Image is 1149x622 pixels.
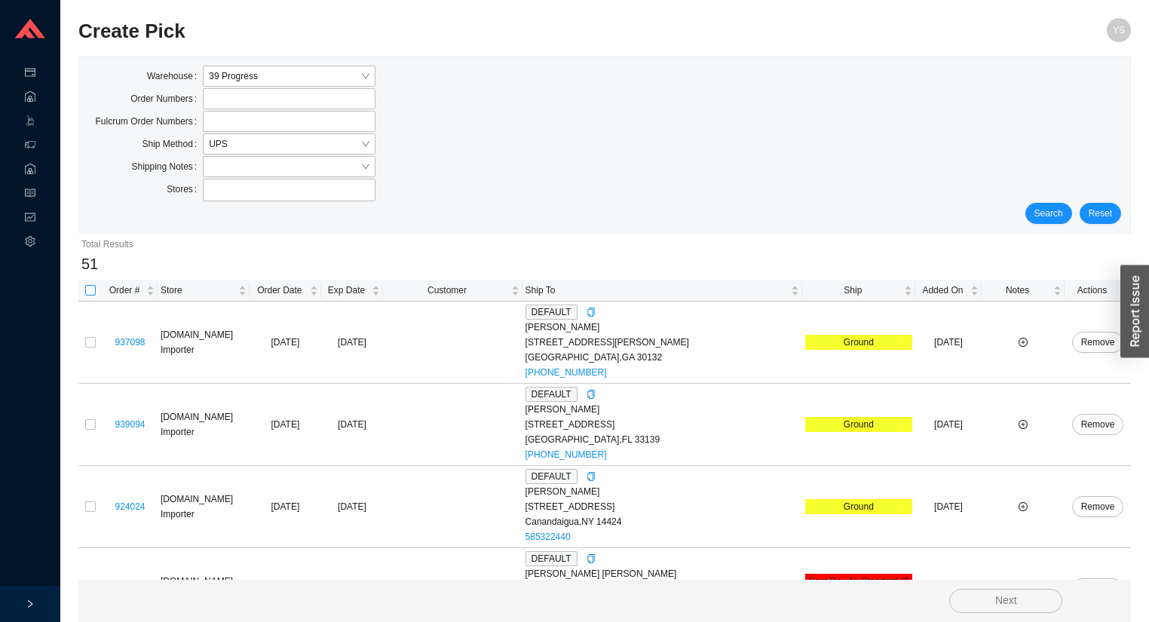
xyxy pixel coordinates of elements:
[25,182,35,207] span: read
[587,387,596,402] div: Copy
[161,574,247,604] div: [DOMAIN_NAME] Importer
[115,337,145,348] a: 937098
[1072,496,1124,517] button: Remove
[115,501,145,512] a: 924024
[587,472,596,481] span: copy
[1025,203,1072,224] button: Search
[587,554,596,563] span: copy
[1113,18,1125,42] span: YS
[525,367,607,378] a: [PHONE_NUMBER]
[81,237,1128,252] div: Total Results
[1081,335,1115,350] span: Remove
[386,283,507,298] span: Customer
[587,390,596,399] span: copy
[525,283,788,298] span: Ship To
[161,409,247,440] div: [DOMAIN_NAME] Importer
[525,449,607,460] a: [PHONE_NUMBER]
[918,283,967,298] span: Added On
[161,283,235,298] span: Store
[1072,414,1124,435] button: Remove
[321,280,384,302] th: Exp Date sortable
[106,283,143,298] span: Order #
[324,417,381,432] div: [DATE]
[805,283,901,298] span: Ship
[131,156,203,177] label: Shipping Notes
[525,305,578,320] span: DEFAULT
[587,551,596,566] div: Copy
[324,499,381,514] div: [DATE]
[915,384,982,466] td: [DATE]
[1089,206,1112,221] span: Reset
[26,599,35,608] span: right
[525,551,578,566] span: DEFAULT
[161,327,247,357] div: [DOMAIN_NAME] Importer
[324,335,381,350] div: [DATE]
[1068,283,1117,298] span: Actions
[1034,206,1063,221] span: Search
[805,417,912,432] div: Ground
[250,466,320,548] td: [DATE]
[1072,332,1124,353] button: Remove
[115,419,145,430] a: 939094
[250,384,320,466] td: [DATE]
[1065,280,1131,302] th: Actions sortable
[147,66,203,87] label: Warehouse
[587,305,596,320] div: Copy
[1019,502,1028,511] span: plus-circle
[158,280,250,302] th: Store sortable
[985,283,1050,298] span: Notes
[209,66,369,86] span: 39 Progress
[525,469,578,484] span: DEFAULT
[915,466,982,548] td: [DATE]
[25,207,35,231] span: fund
[525,417,799,432] div: [STREET_ADDRESS]
[103,280,158,302] th: Order # sortable
[250,280,320,302] th: Order Date sortable
[383,280,522,302] th: Customer sortable
[324,283,369,298] span: Exp Date
[802,280,915,302] th: Ship sortable
[142,133,203,155] label: Ship Method
[253,283,306,298] span: Order Date
[1081,417,1115,432] span: Remove
[25,231,35,255] span: setting
[805,574,912,604] div: Next Day Air Standard (3 PM)
[167,179,203,200] label: Stores
[25,62,35,86] span: credit-card
[96,111,204,132] label: Fulcrum Order Numbers
[1080,203,1121,224] button: Reset
[1081,499,1115,514] span: Remove
[949,589,1062,613] button: Next
[161,492,247,522] div: [DOMAIN_NAME] Importer
[525,350,799,365] div: [GEOGRAPHIC_DATA] , GA 30132
[81,256,98,272] span: 51
[915,280,982,302] th: Added On sortable
[915,302,982,384] td: [DATE]
[250,302,320,384] td: [DATE]
[525,387,578,402] span: DEFAULT
[78,18,868,44] h2: Create Pick
[525,432,799,447] div: [GEOGRAPHIC_DATA] , FL 33139
[525,566,799,581] div: [PERSON_NAME] [PERSON_NAME]
[525,402,799,417] div: [PERSON_NAME]
[130,88,203,109] label: Order Numbers
[1019,420,1028,429] span: plus-circle
[525,484,799,499] div: [PERSON_NAME]
[805,335,912,350] div: Ground
[805,499,912,514] div: Ground
[525,532,571,542] a: 585322440
[525,335,799,350] div: [STREET_ADDRESS][PERSON_NAME]
[1072,578,1124,599] button: Remove
[525,514,799,529] div: Canandaigua , NY 14424
[587,308,596,317] span: copy
[587,469,596,484] div: Copy
[1019,338,1028,347] span: plus-circle
[525,320,799,335] div: [PERSON_NAME]
[525,499,799,514] div: [STREET_ADDRESS]
[982,280,1065,302] th: Notes sortable
[209,134,369,154] span: UPS
[522,280,802,302] th: Ship To sortable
